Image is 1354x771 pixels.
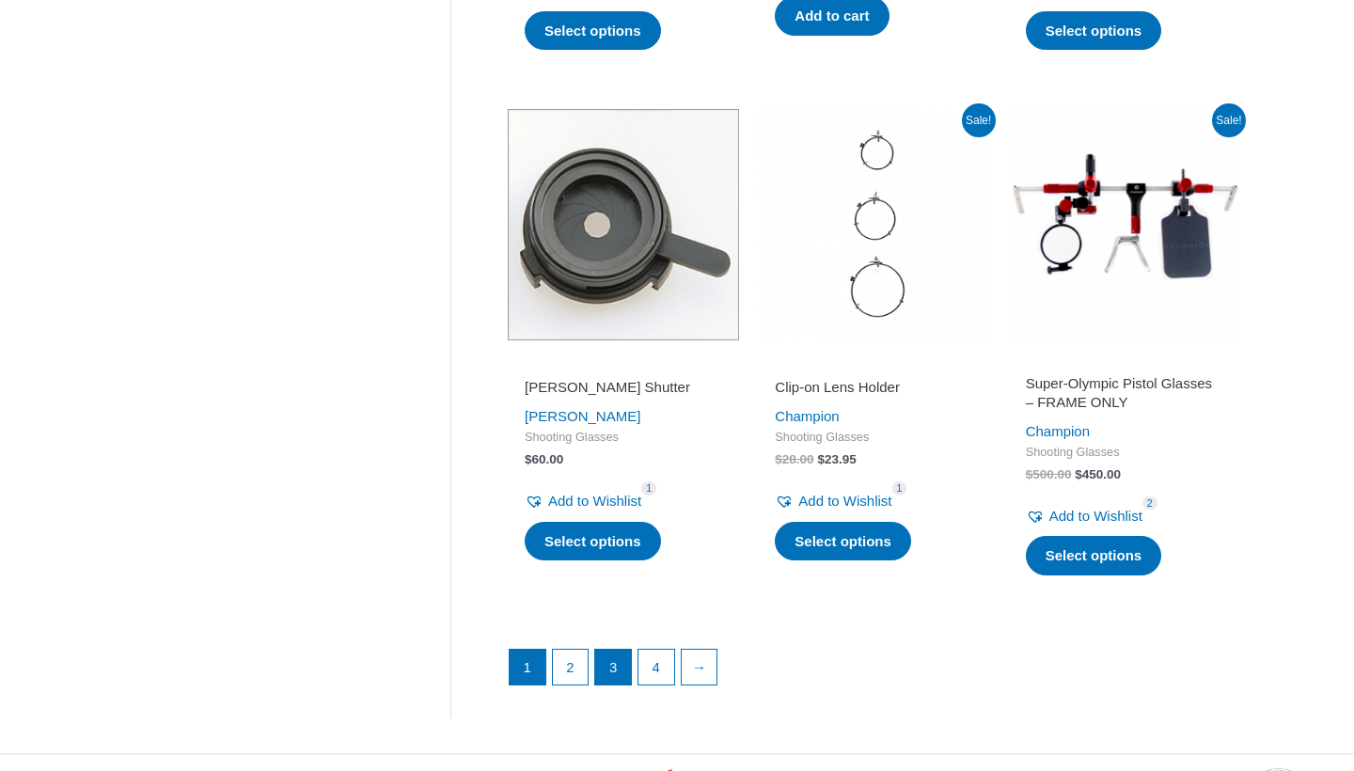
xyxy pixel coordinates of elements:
span: Add to Wishlist [1049,508,1142,524]
a: Add to Wishlist [525,488,641,514]
nav: Product Pagination [508,649,1240,696]
bdi: 500.00 [1026,467,1072,481]
span: $ [525,452,532,466]
bdi: 450.00 [1075,467,1121,481]
bdi: 60.00 [525,452,563,466]
iframe: Customer reviews powered by Trustpilot [525,352,722,374]
bdi: 23.95 [817,452,856,466]
span: Add to Wishlist [798,493,891,509]
bdi: 28.00 [775,452,813,466]
h2: Super-Olympic Pistol Glasses – FRAME ONLY [1026,374,1223,411]
span: Sale! [962,103,996,137]
a: Select options for “Headband with eye patch” [1026,11,1162,51]
a: Page 3 [595,650,631,685]
a: Clip-on Lens Holder [775,378,972,403]
span: Shooting Glasses [525,430,722,446]
a: Select options for “Knobloch Clip-On-Holder” [525,11,661,51]
a: [PERSON_NAME] Shutter [525,378,722,403]
a: Add to Wishlist [1026,503,1142,529]
a: Select options for “Super-Olympic Pistol Glasses - FRAME ONLY” [1026,536,1162,575]
a: Champion [775,408,839,424]
a: [PERSON_NAME] [525,408,640,424]
span: Page 1 [510,650,545,685]
span: 1 [892,481,907,496]
a: → [682,650,717,685]
a: Super-Olympic Pistol Glasses – FRAME ONLY [1026,374,1223,418]
a: Select options for “Clip-on Lens Holder” [775,522,911,561]
span: Add to Wishlist [548,493,641,509]
img: Clip-on Lens Holder [758,109,989,340]
span: 1 [641,481,656,496]
iframe: Customer reviews powered by Trustpilot [1026,352,1223,374]
a: Add to Wishlist [775,488,891,514]
iframe: Customer reviews powered by Trustpilot [775,352,972,374]
span: Shooting Glasses [1026,445,1223,461]
a: Page 4 [638,650,674,685]
span: Shooting Glasses [775,430,972,446]
h2: Clip-on Lens Holder [775,378,972,397]
img: Knobloch Iris Shutter [508,109,739,340]
a: Champion [1026,423,1090,439]
span: 2 [1142,496,1157,511]
a: Page 2 [553,650,589,685]
img: Super-Olympic Pistol Glasses [1009,109,1240,340]
span: $ [775,452,782,466]
span: Sale! [1212,103,1246,137]
h2: [PERSON_NAME] Shutter [525,378,722,397]
a: Select options for “Knobloch Iris Shutter” [525,522,661,561]
span: $ [817,452,825,466]
span: $ [1075,467,1082,481]
span: $ [1026,467,1033,481]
